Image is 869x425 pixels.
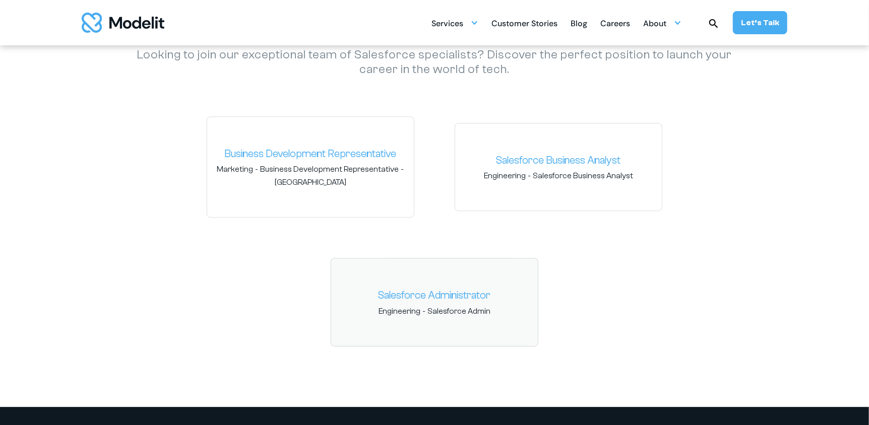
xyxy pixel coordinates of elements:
[491,13,557,33] a: Customer Stories
[82,13,164,33] a: home
[275,177,346,188] span: [GEOGRAPHIC_DATA]
[427,306,490,317] span: Salesforce Admin
[491,15,557,34] div: Customer Stories
[600,13,630,33] a: Careers
[600,15,630,34] div: Careers
[733,11,787,34] a: Let’s Talk
[122,48,747,77] p: Looking to join our exceptional team of Salesforce specialists? Discover the perfect position to ...
[339,288,530,304] a: Salesforce Administrator
[463,170,654,181] span: -
[533,170,633,181] span: Salesforce Business Analyst
[571,13,587,33] a: Blog
[741,17,779,28] div: Let’s Talk
[261,164,399,175] span: Business Development Representative
[431,15,463,34] div: Services
[643,15,666,34] div: About
[215,146,406,162] a: Business Development Representative
[643,13,681,33] div: About
[215,164,406,188] span: - -
[431,13,478,33] div: Services
[379,306,420,317] span: Engineering
[339,306,530,317] span: -
[82,13,164,33] img: modelit logo
[484,170,526,181] span: Engineering
[571,15,587,34] div: Blog
[217,164,254,175] span: Marketing
[463,153,654,169] a: Salesforce Business Analyst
